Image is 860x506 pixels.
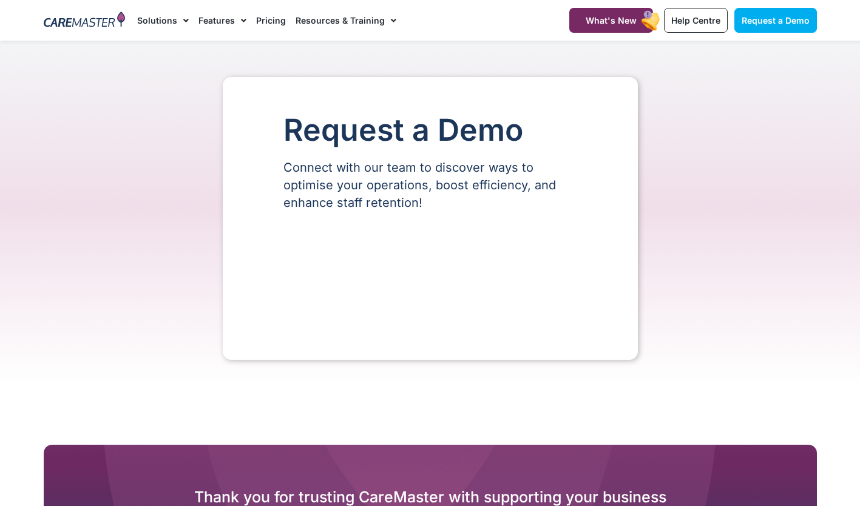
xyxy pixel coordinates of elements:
[742,15,810,25] span: Request a Demo
[283,113,577,147] h1: Request a Demo
[671,15,720,25] span: Help Centre
[569,8,653,33] a: What's New
[734,8,817,33] a: Request a Demo
[283,159,577,212] p: Connect with our team to discover ways to optimise your operations, boost efficiency, and enhance...
[586,15,637,25] span: What's New
[664,8,728,33] a: Help Centre
[44,12,126,30] img: CareMaster Logo
[283,232,577,323] iframe: Form 0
